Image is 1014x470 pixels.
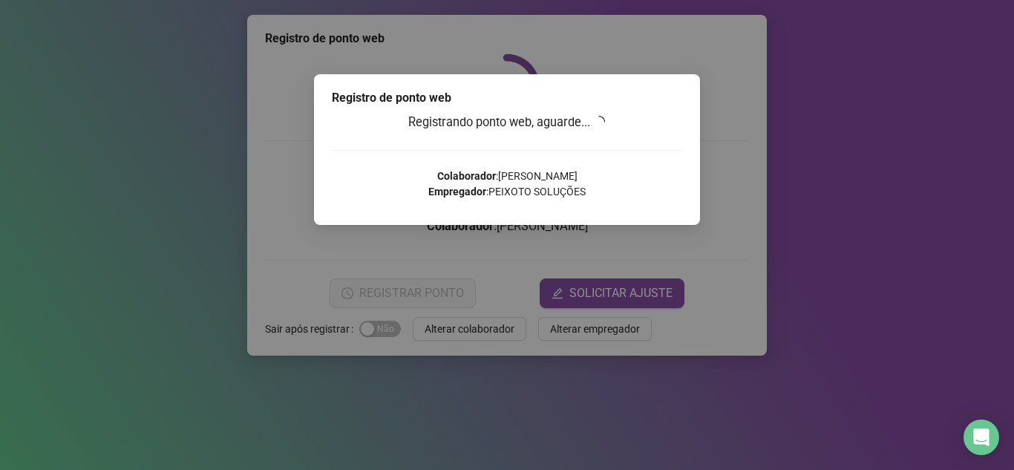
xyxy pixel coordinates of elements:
[593,116,605,128] span: loading
[332,89,682,107] div: Registro de ponto web
[964,420,999,455] div: Open Intercom Messenger
[437,170,496,182] strong: Colaborador
[332,169,682,200] p: : [PERSON_NAME] : PEIXOTO SOLUÇÕES
[332,113,682,132] h3: Registrando ponto web, aguarde...
[428,186,486,198] strong: Empregador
